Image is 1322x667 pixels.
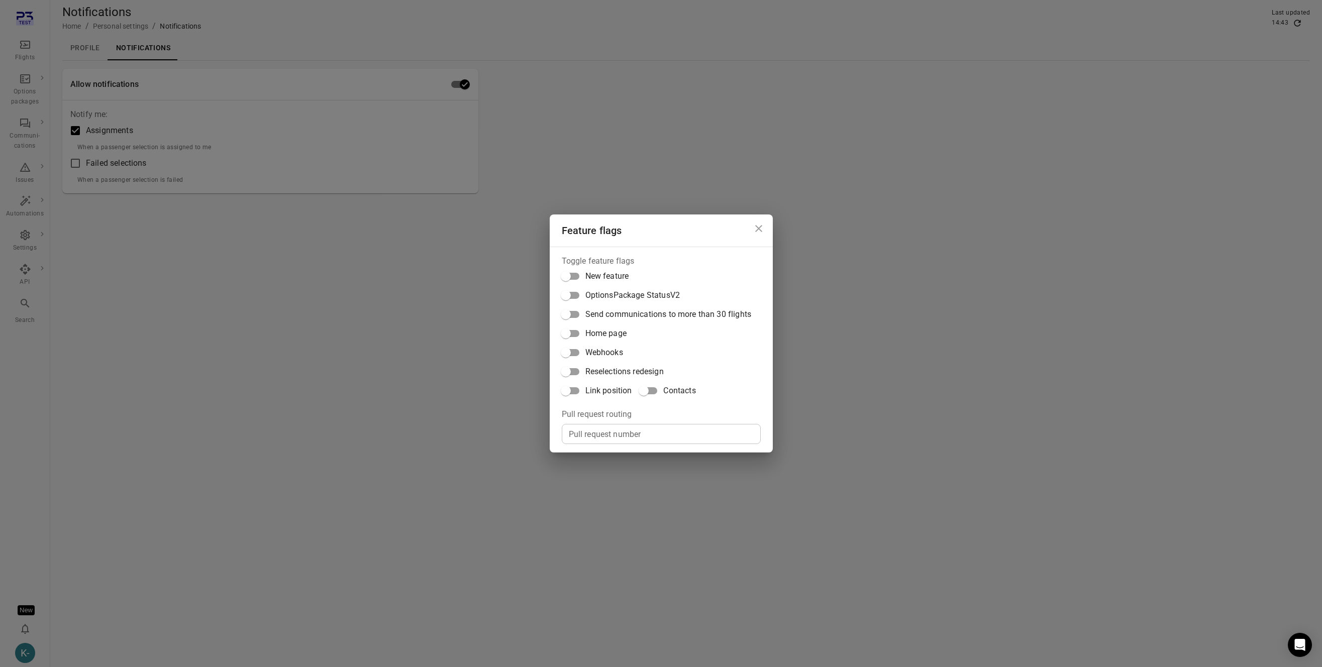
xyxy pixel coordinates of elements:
button: Close dialog [749,218,769,239]
span: Webhooks [585,347,623,359]
span: Link position [585,385,632,397]
span: OptionsPackage StatusV2 [585,289,680,301]
span: Home page [585,327,627,340]
legend: Pull request routing [562,408,632,420]
span: Send communications to more than 30 flights [585,308,751,320]
h2: Feature flags [550,214,773,247]
span: New feature [585,270,629,282]
span: Contacts [663,385,695,397]
legend: Toggle feature flags [562,255,635,267]
span: Reselections redesign [585,366,664,378]
div: Open Intercom Messenger [1288,633,1312,657]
